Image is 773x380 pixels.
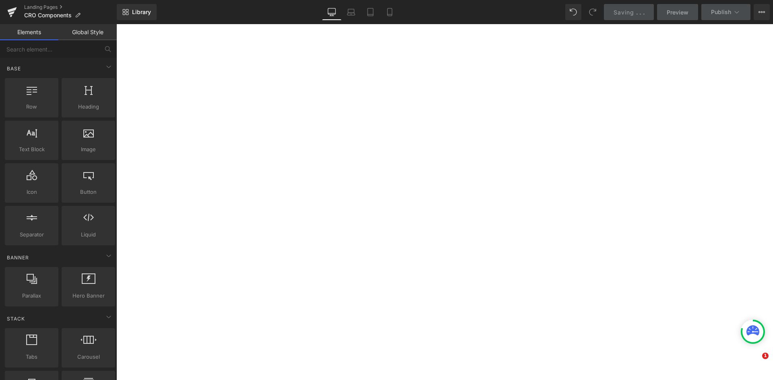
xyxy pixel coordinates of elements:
span: Heading [64,103,113,111]
a: Landing Pages [24,4,117,10]
span: Icon [7,188,56,196]
span: Tabs [7,353,56,361]
span: Publish [711,9,731,15]
span: Base [6,65,22,72]
a: Tablet [361,4,380,20]
span: Button [64,188,113,196]
span: Carousel [64,353,113,361]
span: Separator [7,230,56,239]
span: Banner [6,254,30,261]
a: Desktop [322,4,341,20]
span: Text Block [7,145,56,154]
iframe: Intercom live chat [746,353,765,372]
button: Redo [585,4,601,20]
a: New Library [117,4,157,20]
a: Preview [657,4,698,20]
button: More [754,4,770,20]
span: Row [7,103,56,111]
button: Undo [565,4,581,20]
span: Hero Banner [64,292,113,300]
a: Global Style [58,24,117,40]
span: Preview [667,8,688,16]
span: Library [132,8,151,16]
span: 1 [762,353,769,359]
span: Liquid [64,230,113,239]
span: Parallax [7,292,56,300]
span: Stack [6,315,26,322]
a: Laptop [341,4,361,20]
span: CRO Components [24,12,72,18]
span: Image [64,145,113,154]
span: Saving [614,9,634,16]
button: Publish [701,4,750,20]
a: Mobile [380,4,399,20]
